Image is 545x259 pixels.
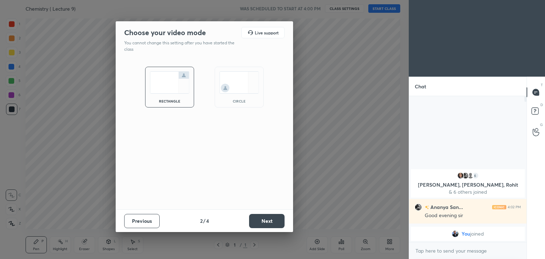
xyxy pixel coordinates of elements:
[124,40,239,53] p: You cannot change this setting after you have started the class
[206,217,209,225] h4: 4
[541,82,543,88] p: T
[219,71,259,94] img: circleScreenIcon.acc0effb.svg
[200,217,203,225] h4: 2
[155,99,184,103] div: rectangle
[255,31,279,35] h5: Live support
[225,99,253,103] div: circle
[467,172,474,179] img: default.png
[429,203,463,211] h6: Ananya San...
[425,205,429,209] img: no-rating-badge.077c3623.svg
[470,231,484,237] span: joined
[472,172,479,179] div: 6
[124,28,206,37] h2: Choose your video mode
[452,230,459,237] img: cb5e8b54239f41d58777b428674fb18d.jpg
[249,214,285,228] button: Next
[508,205,521,209] div: 4:02 PM
[415,182,521,188] p: [PERSON_NAME], [PERSON_NAME], Rohit
[462,231,470,237] span: You
[203,217,205,225] h4: /
[540,122,543,127] p: G
[457,172,464,179] img: 05db51ca364f4305bbe2037863403bc6.jpg
[124,214,160,228] button: Previous
[150,71,189,94] img: normalScreenIcon.ae25ed63.svg
[462,172,469,179] img: 95ac3915f5d04df9b7797d917d342b71.jpg
[415,189,521,195] p: & 6 others joined
[409,168,527,242] div: grid
[540,102,543,108] p: D
[425,212,521,219] div: Good evening sir
[415,204,422,211] img: 95ac3915f5d04df9b7797d917d342b71.jpg
[409,77,432,96] p: Chat
[492,205,506,209] img: iconic-light.a09c19a4.png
